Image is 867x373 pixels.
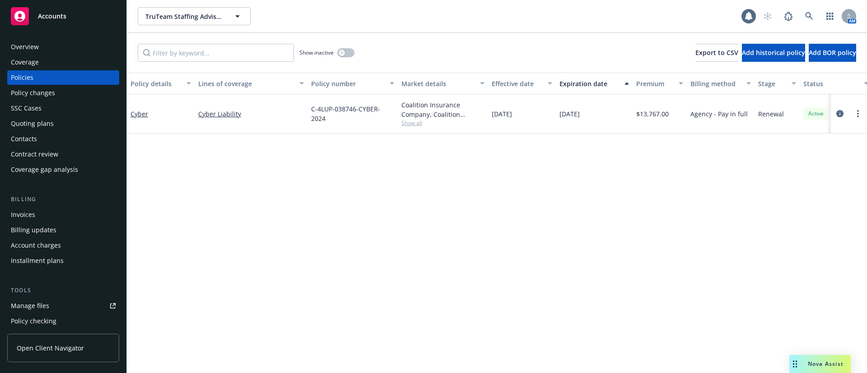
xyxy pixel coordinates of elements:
[7,101,119,115] a: SSC Cases
[11,207,35,222] div: Invoices
[7,70,119,85] a: Policies
[7,86,119,100] a: Policy changes
[11,162,78,177] div: Coverage gap analysis
[145,12,224,21] span: TruTeam Staffing Advisors, LLC
[636,79,673,88] div: Premium
[11,314,56,328] div: Policy checking
[800,7,818,25] a: Search
[488,73,556,94] button: Effective date
[38,13,66,20] span: Accounts
[17,343,84,353] span: Open Client Navigator
[401,119,485,127] span: Show all
[758,109,784,119] span: Renewal
[131,79,181,88] div: Policy details
[809,44,856,62] button: Add BOR policy
[11,238,61,253] div: Account charges
[308,73,398,94] button: Policy number
[7,207,119,222] a: Invoices
[7,55,119,69] a: Coverage
[807,110,825,118] span: Active
[695,44,738,62] button: Export to CSV
[742,48,805,57] span: Add historical policy
[695,48,738,57] span: Export to CSV
[809,48,856,57] span: Add BOR policy
[7,223,119,237] a: Billing updates
[759,7,777,25] a: Start snowing
[7,286,119,295] div: Tools
[779,7,797,25] a: Report a Bug
[7,40,119,54] a: Overview
[138,7,251,25] button: TruTeam Staffing Advisors, LLC
[492,109,512,119] span: [DATE]
[11,132,37,146] div: Contacts
[11,253,64,268] div: Installment plans
[11,299,49,313] div: Manage files
[758,79,786,88] div: Stage
[7,253,119,268] a: Installment plans
[7,195,119,204] div: Billing
[633,73,687,94] button: Premium
[556,73,633,94] button: Expiration date
[311,104,394,123] span: C-4LUP-038746-CYBER-2024
[690,79,741,88] div: Billing method
[690,109,748,119] span: Agency - Pay in full
[559,79,619,88] div: Expiration date
[11,86,55,100] div: Policy changes
[398,73,488,94] button: Market details
[138,44,294,62] input: Filter by keyword...
[7,162,119,177] a: Coverage gap analysis
[789,355,851,373] button: Nova Assist
[198,109,304,119] a: Cyber Liability
[742,44,805,62] button: Add historical policy
[834,108,845,119] a: circleInformation
[853,108,863,119] a: more
[311,79,384,88] div: Policy number
[195,73,308,94] button: Lines of coverage
[7,238,119,253] a: Account charges
[789,355,801,373] div: Drag to move
[131,110,148,118] a: Cyber
[11,70,33,85] div: Policies
[7,147,119,161] a: Contract review
[401,79,475,88] div: Market details
[11,116,54,131] div: Quoting plans
[11,223,56,237] div: Billing updates
[492,79,542,88] div: Effective date
[11,40,39,54] div: Overview
[808,360,844,368] span: Nova Assist
[7,116,119,131] a: Quoting plans
[687,73,755,94] button: Billing method
[11,147,58,161] div: Contract review
[11,55,39,69] div: Coverage
[127,73,195,94] button: Policy details
[7,4,119,29] a: Accounts
[7,314,119,328] a: Policy checking
[803,79,858,88] div: Status
[7,299,119,313] a: Manage files
[821,7,839,25] a: Switch app
[755,73,800,94] button: Stage
[7,132,119,146] a: Contacts
[299,49,334,56] span: Show inactive
[198,79,294,88] div: Lines of coverage
[636,109,669,119] span: $13,767.00
[11,101,42,115] div: SSC Cases
[401,100,485,119] div: Coalition Insurance Company, Coalition Insurance Solutions (Carrier)
[559,109,580,119] span: [DATE]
